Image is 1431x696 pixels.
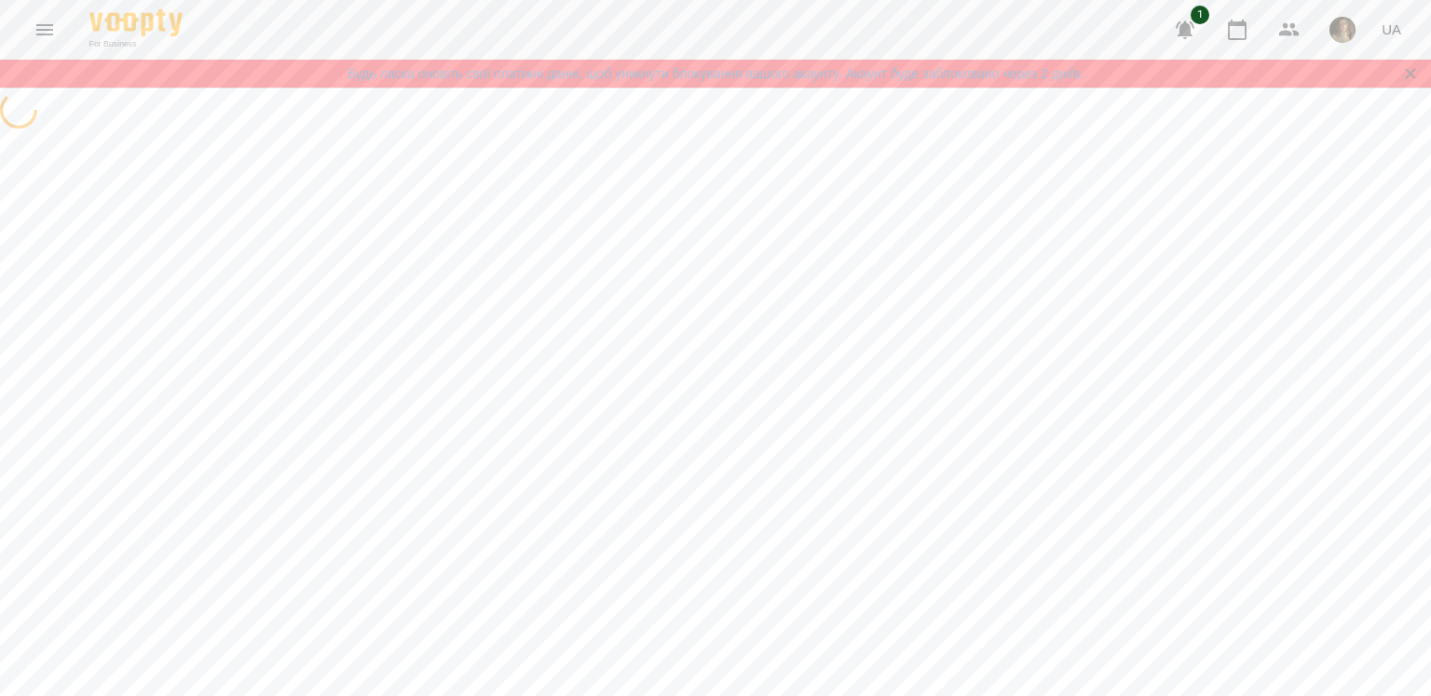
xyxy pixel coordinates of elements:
span: For Business [89,38,183,50]
button: Закрити сповіщення [1397,61,1424,87]
img: Voopty Logo [89,9,183,36]
button: Menu [22,7,67,52]
span: UA [1382,20,1401,39]
span: 1 [1191,6,1209,24]
img: 50f3ef4f2c2f2a30daebcf7f651be3d9.jpg [1329,17,1356,43]
a: Будь ласка оновіть свої платіжні данні, щоб уникнути блокування вашого акаунту. Акаунт буде забло... [348,64,1083,83]
button: UA [1374,12,1409,47]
